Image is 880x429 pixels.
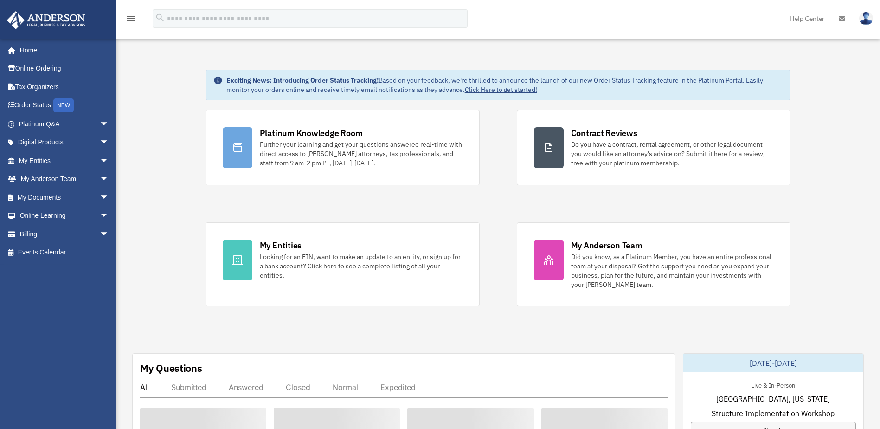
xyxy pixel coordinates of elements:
div: Platinum Knowledge Room [260,127,363,139]
a: Home [6,41,118,59]
a: Billingarrow_drop_down [6,225,123,243]
img: User Pic [859,12,873,25]
a: Order StatusNEW [6,96,123,115]
div: My Questions [140,361,202,375]
a: Digital Productsarrow_drop_down [6,133,123,152]
i: search [155,13,165,23]
span: arrow_drop_down [100,188,118,207]
i: menu [125,13,136,24]
div: Do you have a contract, rental agreement, or other legal document you would like an attorney's ad... [571,140,774,168]
a: Events Calendar [6,243,123,262]
div: Based on your feedback, we're thrilled to announce the launch of our new Order Status Tracking fe... [226,76,783,94]
a: Click Here to get started! [465,85,537,94]
span: Structure Implementation Workshop [712,408,835,419]
span: arrow_drop_down [100,151,118,170]
a: My Entities Looking for an EIN, want to make an update to an entity, or sign up for a bank accoun... [206,222,480,306]
div: NEW [53,98,74,112]
div: Contract Reviews [571,127,637,139]
span: arrow_drop_down [100,170,118,189]
div: My Anderson Team [571,240,642,251]
strong: Exciting News: Introducing Order Status Tracking! [226,76,379,84]
span: arrow_drop_down [100,207,118,226]
div: Expedited [380,383,416,392]
div: Live & In-Person [744,380,803,390]
div: Submitted [171,383,206,392]
div: Closed [286,383,310,392]
a: My Anderson Teamarrow_drop_down [6,170,123,188]
span: arrow_drop_down [100,115,118,134]
span: [GEOGRAPHIC_DATA], [US_STATE] [716,393,830,404]
a: Platinum Knowledge Room Further your learning and get your questions answered real-time with dire... [206,110,480,185]
div: [DATE]-[DATE] [683,354,863,372]
div: My Entities [260,240,302,251]
a: My Documentsarrow_drop_down [6,188,123,207]
div: Looking for an EIN, want to make an update to an entity, or sign up for a bank account? Click her... [260,252,462,280]
a: Online Ordering [6,59,123,78]
a: Online Learningarrow_drop_down [6,207,123,225]
div: Further your learning and get your questions answered real-time with direct access to [PERSON_NAM... [260,140,462,168]
div: Normal [333,383,358,392]
a: Platinum Q&Aarrow_drop_down [6,115,123,133]
div: Answered [229,383,263,392]
a: menu [125,16,136,24]
img: Anderson Advisors Platinum Portal [4,11,88,29]
div: Did you know, as a Platinum Member, you have an entire professional team at your disposal? Get th... [571,252,774,289]
a: Contract Reviews Do you have a contract, rental agreement, or other legal document you would like... [517,110,791,185]
span: arrow_drop_down [100,225,118,244]
a: Tax Organizers [6,78,123,96]
a: My Anderson Team Did you know, as a Platinum Member, you have an entire professional team at your... [517,222,791,306]
span: arrow_drop_down [100,133,118,152]
a: My Entitiesarrow_drop_down [6,151,123,170]
div: All [140,383,149,392]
